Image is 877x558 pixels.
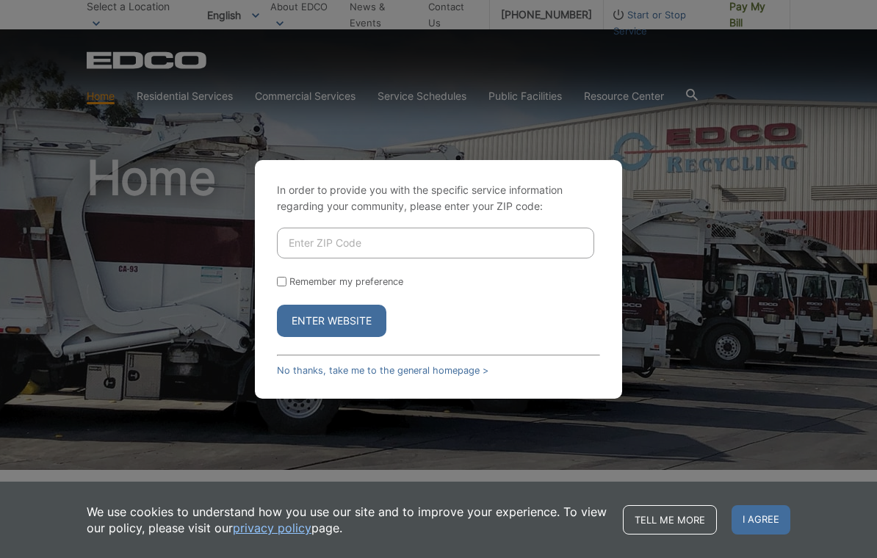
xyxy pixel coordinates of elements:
[289,276,403,287] label: Remember my preference
[732,505,790,535] span: I agree
[277,182,600,214] p: In order to provide you with the specific service information regarding your community, please en...
[277,365,488,376] a: No thanks, take me to the general homepage >
[87,504,608,536] p: We use cookies to understand how you use our site and to improve your experience. To view our pol...
[277,305,386,337] button: Enter Website
[277,228,594,258] input: Enter ZIP Code
[623,505,717,535] a: Tell me more
[233,520,311,536] a: privacy policy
